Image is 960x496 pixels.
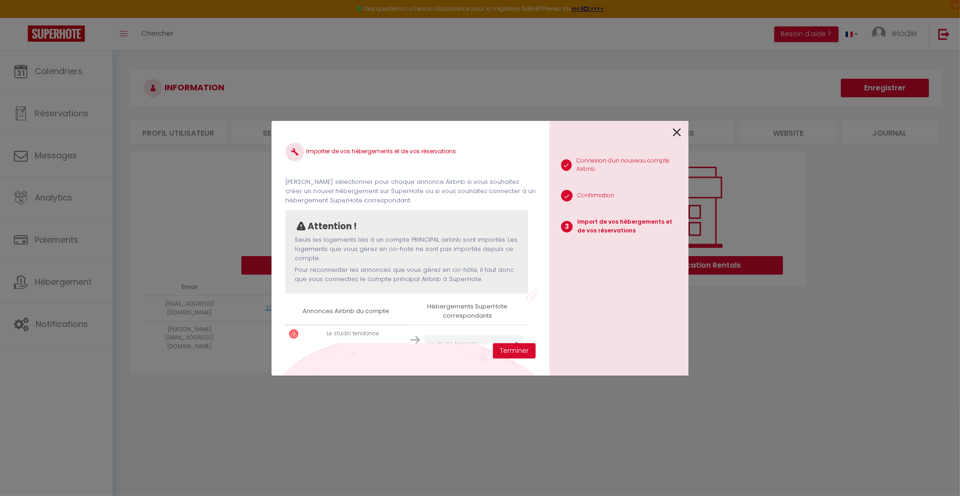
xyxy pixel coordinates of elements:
th: Hébergements SuperHote correspondants [407,298,528,325]
p: Attention ! [308,220,357,233]
h4: Importer de vos hébergements et de vos réservations [285,143,536,161]
p: Ce logement est déjà importé sur SuperHote [303,342,403,360]
button: Terminer [493,343,536,359]
p: [PERSON_NAME] sélectionner pour chaque annonce Airbnb si vous souhaitez créer un nouvel hébergeme... [285,177,536,206]
p: Import de vos hébergements et de vos réservations [577,218,681,235]
th: Annonces Airbnb du compte [285,298,407,325]
p: Pour reconnecter les annonces que vous gérez en co-hôte, il faut donc que vous connectiez le comp... [295,265,519,284]
p: Connexion d'un nouveau compte Airbnb [576,157,681,174]
span: 3 [561,221,573,232]
p: Confirmation [577,191,614,200]
p: Le studio tendance [303,329,403,338]
p: Seuls les logements liés à un compte PRINCIPAL airbnb sont importés. Les logements que vous gérez... [295,235,519,264]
